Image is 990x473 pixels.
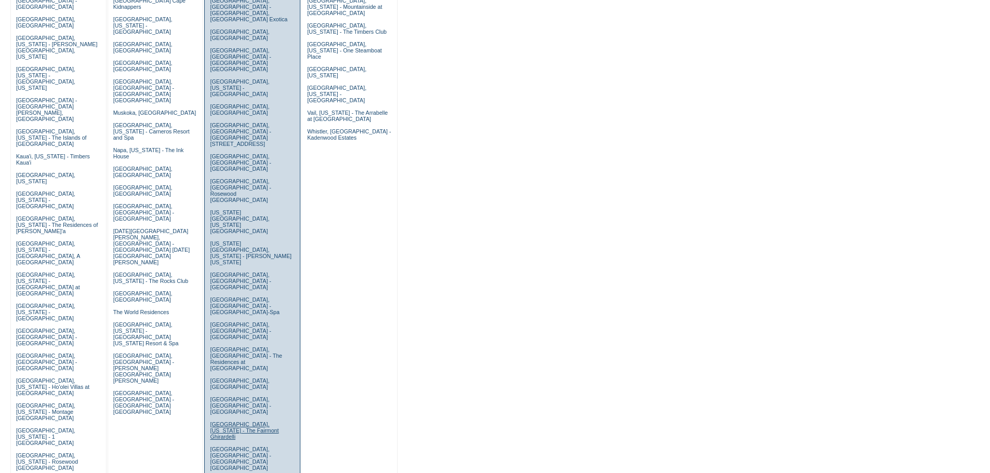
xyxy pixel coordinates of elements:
a: [GEOGRAPHIC_DATA], [US_STATE] - [GEOGRAPHIC_DATA] [US_STATE] Resort & Spa [113,321,179,346]
a: [GEOGRAPHIC_DATA], [US_STATE] - The Fairmont Ghirardelli [210,421,279,440]
a: [GEOGRAPHIC_DATA], [US_STATE] [307,66,366,78]
a: [GEOGRAPHIC_DATA], [US_STATE] - [GEOGRAPHIC_DATA], A [GEOGRAPHIC_DATA] [16,240,80,265]
a: [GEOGRAPHIC_DATA], [GEOGRAPHIC_DATA] - [GEOGRAPHIC_DATA] [GEOGRAPHIC_DATA] [113,390,174,415]
a: [GEOGRAPHIC_DATA], [GEOGRAPHIC_DATA] - [PERSON_NAME][GEOGRAPHIC_DATA][PERSON_NAME] [113,353,174,384]
a: [GEOGRAPHIC_DATA], [US_STATE] - The Residences of [PERSON_NAME]'a [16,215,98,234]
a: [GEOGRAPHIC_DATA], [US_STATE] - The Islands of [GEOGRAPHIC_DATA] [16,128,87,147]
a: Napa, [US_STATE] - The Ink House [113,147,184,159]
a: [GEOGRAPHIC_DATA], [GEOGRAPHIC_DATA] [113,290,173,303]
a: [GEOGRAPHIC_DATA], [US_STATE] - The Timbers Club [307,22,387,35]
a: [GEOGRAPHIC_DATA], [GEOGRAPHIC_DATA] [210,29,269,41]
a: [GEOGRAPHIC_DATA], [US_STATE] - Ho'olei Villas at [GEOGRAPHIC_DATA] [16,377,89,396]
a: [GEOGRAPHIC_DATA], [GEOGRAPHIC_DATA] - The Residences at [GEOGRAPHIC_DATA] [210,346,282,371]
a: [GEOGRAPHIC_DATA], [GEOGRAPHIC_DATA] [16,16,75,29]
a: [GEOGRAPHIC_DATA], [US_STATE] - [GEOGRAPHIC_DATA], [US_STATE] [16,66,75,91]
a: [GEOGRAPHIC_DATA], [GEOGRAPHIC_DATA] [113,41,173,53]
a: [GEOGRAPHIC_DATA], [US_STATE] - [GEOGRAPHIC_DATA] [16,303,75,321]
a: Whistler, [GEOGRAPHIC_DATA] - Kadenwood Estates [307,128,391,141]
a: [GEOGRAPHIC_DATA], [GEOGRAPHIC_DATA] [210,103,269,116]
a: [GEOGRAPHIC_DATA], [GEOGRAPHIC_DATA] - [GEOGRAPHIC_DATA] [GEOGRAPHIC_DATA] [210,47,271,72]
a: [GEOGRAPHIC_DATA], [US_STATE] - 1 [GEOGRAPHIC_DATA] [16,427,75,446]
a: The World Residences [113,309,169,315]
a: Muskoka, [GEOGRAPHIC_DATA] [113,110,196,116]
a: [GEOGRAPHIC_DATA], [GEOGRAPHIC_DATA] [113,166,173,178]
a: [GEOGRAPHIC_DATA], [US_STATE] - Carneros Resort and Spa [113,122,190,141]
a: [GEOGRAPHIC_DATA], [US_STATE] - [GEOGRAPHIC_DATA] [210,78,269,97]
a: [GEOGRAPHIC_DATA], [GEOGRAPHIC_DATA] - [GEOGRAPHIC_DATA] [113,203,174,222]
a: [GEOGRAPHIC_DATA], [GEOGRAPHIC_DATA] - [GEOGRAPHIC_DATA] [16,328,77,346]
a: [GEOGRAPHIC_DATA], [GEOGRAPHIC_DATA] [113,184,173,197]
a: Kaua'i, [US_STATE] - Timbers Kaua'i [16,153,90,166]
a: [US_STATE][GEOGRAPHIC_DATA], [US_STATE] - [PERSON_NAME] [US_STATE] [210,240,292,265]
a: [GEOGRAPHIC_DATA], [US_STATE] - The Rocks Club [113,272,189,284]
a: [GEOGRAPHIC_DATA], [GEOGRAPHIC_DATA] - [GEOGRAPHIC_DATA] [210,272,271,290]
a: [DATE][GEOGRAPHIC_DATA][PERSON_NAME], [GEOGRAPHIC_DATA] - [GEOGRAPHIC_DATA] [DATE][GEOGRAPHIC_DAT... [113,228,190,265]
a: [GEOGRAPHIC_DATA], [GEOGRAPHIC_DATA] - [GEOGRAPHIC_DATA]-Spa [210,296,279,315]
a: [GEOGRAPHIC_DATA], [US_STATE] [16,172,75,184]
a: [GEOGRAPHIC_DATA], [US_STATE] - [GEOGRAPHIC_DATA] [16,191,75,209]
a: [GEOGRAPHIC_DATA], [US_STATE] - One Steamboat Place [307,41,382,60]
a: [GEOGRAPHIC_DATA] - [GEOGRAPHIC_DATA][PERSON_NAME], [GEOGRAPHIC_DATA] [16,97,77,122]
a: [GEOGRAPHIC_DATA], [GEOGRAPHIC_DATA] - [GEOGRAPHIC_DATA] [210,321,271,340]
a: [GEOGRAPHIC_DATA], [GEOGRAPHIC_DATA] [113,60,173,72]
a: [GEOGRAPHIC_DATA], [US_STATE] - [GEOGRAPHIC_DATA] at [GEOGRAPHIC_DATA] [16,272,80,296]
a: Vail, [US_STATE] - The Arrabelle at [GEOGRAPHIC_DATA] [307,110,388,122]
a: [GEOGRAPHIC_DATA], [GEOGRAPHIC_DATA] - Rosewood [GEOGRAPHIC_DATA] [210,178,271,203]
a: [GEOGRAPHIC_DATA], [US_STATE] - [GEOGRAPHIC_DATA] [307,85,366,103]
a: [GEOGRAPHIC_DATA], [GEOGRAPHIC_DATA] - [GEOGRAPHIC_DATA][STREET_ADDRESS] [210,122,271,147]
a: [US_STATE][GEOGRAPHIC_DATA], [US_STATE][GEOGRAPHIC_DATA] [210,209,269,234]
a: [GEOGRAPHIC_DATA], [GEOGRAPHIC_DATA] - [GEOGRAPHIC_DATA] [210,153,271,172]
a: [GEOGRAPHIC_DATA], [US_STATE] - [GEOGRAPHIC_DATA] [113,16,173,35]
a: [GEOGRAPHIC_DATA], [GEOGRAPHIC_DATA] - [GEOGRAPHIC_DATA] [16,353,77,371]
a: [GEOGRAPHIC_DATA], [GEOGRAPHIC_DATA] - [GEOGRAPHIC_DATA] [GEOGRAPHIC_DATA] [113,78,174,103]
a: [GEOGRAPHIC_DATA], [GEOGRAPHIC_DATA] - [GEOGRAPHIC_DATA] [210,396,271,415]
a: [GEOGRAPHIC_DATA], [GEOGRAPHIC_DATA] - [GEOGRAPHIC_DATA] [GEOGRAPHIC_DATA] [210,446,271,471]
a: [GEOGRAPHIC_DATA], [US_STATE] - Rosewood [GEOGRAPHIC_DATA] [16,452,78,471]
a: [GEOGRAPHIC_DATA], [US_STATE] - [PERSON_NAME][GEOGRAPHIC_DATA], [US_STATE] [16,35,98,60]
a: [GEOGRAPHIC_DATA], [GEOGRAPHIC_DATA] [210,377,269,390]
a: [GEOGRAPHIC_DATA], [US_STATE] - Montage [GEOGRAPHIC_DATA] [16,402,75,421]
